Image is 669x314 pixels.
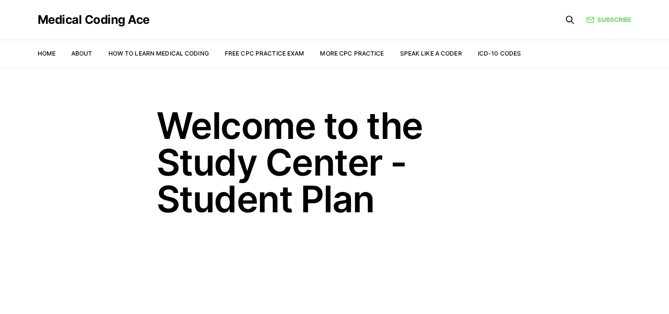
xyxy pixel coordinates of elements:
[225,50,305,57] a: Free CPC Practice Exam
[38,14,150,26] a: Medical Coding Ace
[38,50,55,57] a: Home
[478,50,521,57] a: ICD-10 Codes
[320,50,384,57] a: More CPC Practice
[586,15,631,24] a: Subscribe
[71,50,93,57] a: About
[156,107,513,217] h1: Welcome to the Study Center - Student Plan
[400,50,462,57] a: Speak Like a Coder
[108,50,209,57] a: How to Learn Medical Coding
